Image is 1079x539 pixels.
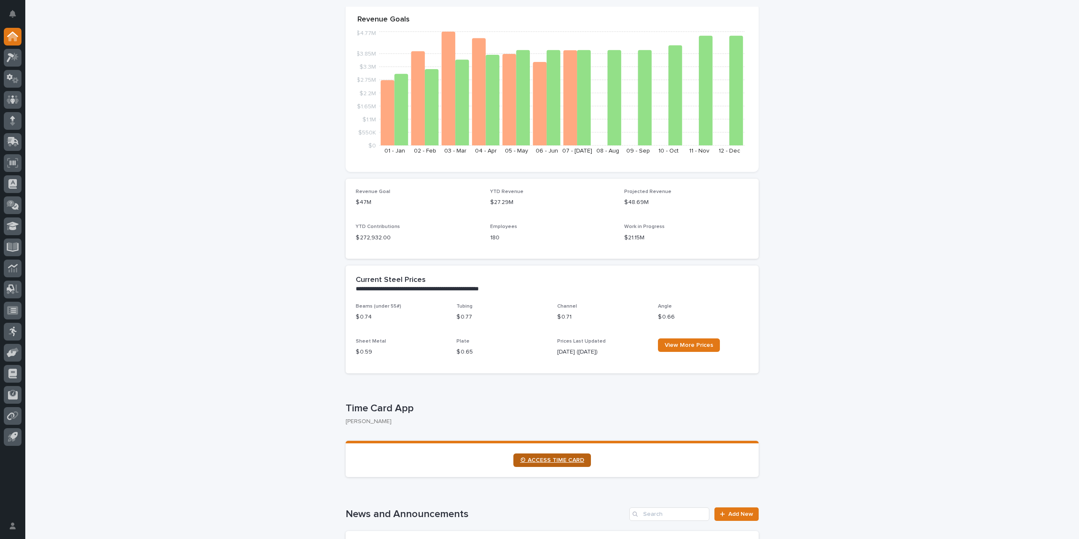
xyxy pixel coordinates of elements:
p: [DATE] ([DATE]) [557,348,648,357]
a: View More Prices [658,338,720,352]
text: 06 - Jun [536,148,558,154]
span: Revenue Goal [356,189,390,194]
text: 01 - Jan [384,148,405,154]
span: Employees [490,224,517,229]
p: $ 0.74 [356,313,446,322]
h2: Current Steel Prices [356,276,426,285]
span: Add New [728,511,753,517]
p: Time Card App [346,402,755,415]
tspan: $2.75M [357,77,376,83]
text: 03 - Mar [444,148,467,154]
p: $21.15M [624,233,749,242]
p: $48.69M [624,198,749,207]
text: 12 - Dec [719,148,740,154]
p: 180 [490,233,615,242]
button: Notifications [4,5,21,23]
h1: News and Announcements [346,508,626,520]
span: Tubing [456,304,472,309]
tspan: $3.85M [356,51,376,57]
tspan: $0 [368,143,376,149]
p: $ 0.65 [456,348,547,357]
span: View More Prices [665,342,713,348]
p: $47M [356,198,480,207]
span: ⏲ ACCESS TIME CARD [520,457,584,463]
span: Plate [456,339,470,344]
span: Sheet Metal [356,339,386,344]
p: $ 0.77 [456,313,547,322]
tspan: $550K [358,129,376,135]
span: Channel [557,304,577,309]
p: $ 272,932.00 [356,233,480,242]
p: $ 0.71 [557,313,648,322]
span: Projected Revenue [624,189,671,194]
p: $ 0.59 [356,348,446,357]
tspan: $3.3M [360,64,376,70]
span: Prices Last Updated [557,339,606,344]
div: Notifications [11,10,21,24]
p: [PERSON_NAME] [346,418,752,425]
text: 05 - May [505,148,528,154]
text: 10 - Oct [658,148,679,154]
p: $ 0.66 [658,313,749,322]
span: YTD Contributions [356,224,400,229]
text: 11 - Nov [689,148,709,154]
span: Work in Progress [624,224,665,229]
tspan: $2.2M [360,90,376,96]
text: 02 - Feb [414,148,436,154]
tspan: $1.1M [362,116,376,122]
span: Beams (under 55#) [356,304,401,309]
input: Search [629,507,709,521]
text: 09 - Sep [626,148,650,154]
a: Add New [714,507,759,521]
text: 08 - Aug [596,148,619,154]
span: YTD Revenue [490,189,523,194]
a: ⏲ ACCESS TIME CARD [513,453,591,467]
text: 04 - Apr [475,148,497,154]
p: Revenue Goals [357,15,747,24]
text: 07 - [DATE] [562,148,592,154]
tspan: $4.77M [356,30,376,36]
span: Angle [658,304,672,309]
tspan: $1.65M [357,103,376,109]
p: $27.29M [490,198,615,207]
